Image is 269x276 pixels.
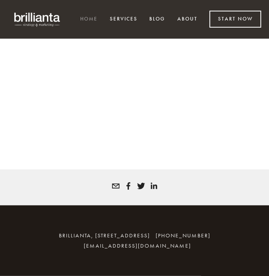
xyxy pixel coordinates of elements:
a: Tatyana White [137,182,145,190]
a: Blog [144,13,170,26]
a: Home [75,13,103,26]
span: [PHONE_NUMBER] [156,232,211,239]
a: About [172,13,203,26]
a: Start Now [209,11,261,28]
img: brillianta - research, strategy, marketing [8,8,67,31]
span: brillianta, [STREET_ADDRESS] [59,232,150,239]
a: Tatyana Bolotnikov White [124,182,132,190]
a: Services [105,13,143,26]
a: Tatyana White [150,182,158,190]
a: [EMAIL_ADDRESS][DOMAIN_NAME] [84,242,191,249]
a: tatyana@brillianta.com [112,182,120,190]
